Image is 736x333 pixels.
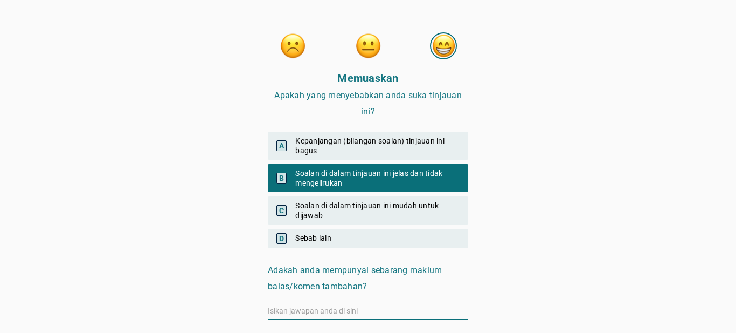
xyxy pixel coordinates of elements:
div: Kepanjangan (bilangan soalan) tinjauan ini bagus [268,132,468,160]
span: Adakah anda mempunyai sebarang maklum balas/komen tambahan? [268,265,442,291]
div: Soalan di dalam tinjauan ini jelas dan tidak mengelirukan [268,164,468,192]
span: D [276,233,287,244]
span: Apakah yang menyebabkan anda suka tinjauan ini? [274,90,462,117]
input: Isikan jawapan anda di sini [268,302,468,320]
span: C [276,205,287,216]
span: B [276,173,287,184]
div: Sebab lain [268,229,468,248]
span: A [276,140,287,151]
div: Soalan di dalam tinjauan ini mudah untuk dijawab [268,196,468,225]
strong: Memuaskan [337,72,398,85]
